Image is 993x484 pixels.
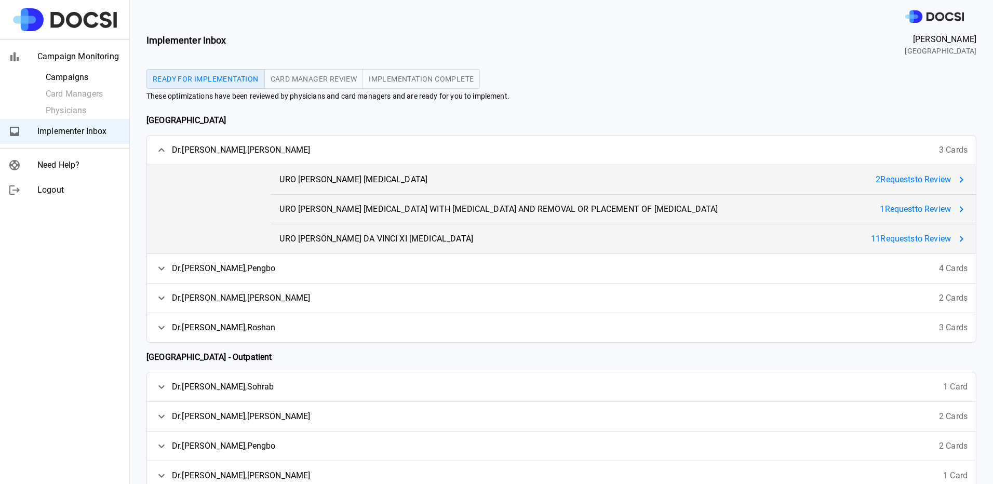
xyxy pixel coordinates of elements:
span: Dr. [PERSON_NAME] , [PERSON_NAME] [172,292,311,304]
span: 2 Request s to Review [876,173,951,186]
span: 3 Cards [939,321,968,334]
span: 1 Card [943,469,968,482]
span: Dr. [PERSON_NAME] , Pengbo [172,440,275,452]
span: [PERSON_NAME] [905,33,976,46]
span: Implementer Inbox [37,125,121,138]
span: 1 Card [943,381,968,393]
span: Dr. [PERSON_NAME] , Roshan [172,321,275,334]
span: Implementation Complete [369,75,474,83]
b: Implementer Inbox [146,35,226,46]
span: 11 Request s to Review [871,233,951,245]
span: 1 Request to Review [880,203,951,216]
b: [GEOGRAPHIC_DATA] - Outpatient [146,352,272,362]
span: [GEOGRAPHIC_DATA] [905,46,976,57]
span: Card Manager Review [271,75,357,83]
span: 2 Cards [939,292,968,304]
span: Dr. [PERSON_NAME] , [PERSON_NAME] [172,469,311,482]
span: URO [PERSON_NAME] [MEDICAL_DATA] [279,173,427,186]
span: Campaign Monitoring [37,50,121,63]
span: Dr. [PERSON_NAME] , [PERSON_NAME] [172,144,311,156]
span: 3 Cards [939,144,968,156]
span: Dr. [PERSON_NAME] , [PERSON_NAME] [172,410,311,423]
span: URO [PERSON_NAME] [MEDICAL_DATA] WITH [MEDICAL_DATA] AND REMOVAL OR PLACEMENT OF [MEDICAL_DATA] [279,203,718,216]
span: Campaigns [46,71,121,84]
b: [GEOGRAPHIC_DATA] [146,115,226,125]
span: Dr. [PERSON_NAME] , Sohrab [172,381,274,393]
span: Need Help? [37,159,121,171]
button: Ready for Implementation [146,69,265,89]
img: Site Logo [13,8,117,31]
span: Logout [37,184,121,196]
span: URO [PERSON_NAME] DA VINCI XI [MEDICAL_DATA] [279,233,473,245]
span: These optimizations have been reviewed by physicians and card managers and are ready for you to i... [146,91,976,102]
span: Dr. [PERSON_NAME] , Pengbo [172,262,275,275]
button: Card Manager Review [264,69,364,89]
button: Implementation Complete [363,69,480,89]
span: 2 Cards [939,440,968,452]
span: Ready for Implementation [153,75,259,83]
span: 4 Cards [939,262,968,275]
img: DOCSI Logo [905,10,964,23]
span: 2 Cards [939,410,968,423]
